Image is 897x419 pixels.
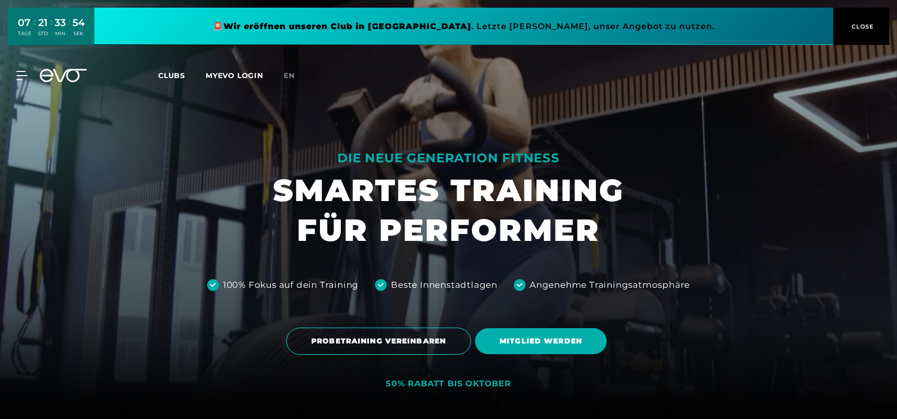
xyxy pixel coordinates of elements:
button: CLOSE [833,8,889,45]
span: PROBETRAINING VEREINBAREN [311,336,446,347]
div: 50% RABATT BIS OKTOBER [386,379,511,389]
div: : [51,16,52,43]
h1: SMARTES TRAINING FÜR PERFORMER [273,170,624,250]
div: DIE NEUE GENERATION FITNESS [273,150,624,166]
div: Angenehme Trainingsatmosphäre [530,279,690,292]
a: en [284,70,307,82]
div: TAGE [18,30,31,37]
span: en [284,71,295,80]
a: Clubs [158,70,206,80]
div: : [34,16,35,43]
div: 07 [18,15,31,30]
div: STD [38,30,48,37]
a: MYEVO LOGIN [206,71,263,80]
div: Beste Innenstadtlagen [391,279,497,292]
div: SEK [72,30,85,37]
a: PROBETRAINING VEREINBAREN [286,320,475,362]
div: 33 [55,15,66,30]
div: : [68,16,70,43]
span: MITGLIED WERDEN [500,336,582,347]
a: MITGLIED WERDEN [475,321,611,362]
div: MIN [55,30,66,37]
span: Clubs [158,71,185,80]
span: CLOSE [849,22,874,31]
div: 100% Fokus auf dein Training [223,279,359,292]
div: 21 [38,15,48,30]
div: 54 [72,15,85,30]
